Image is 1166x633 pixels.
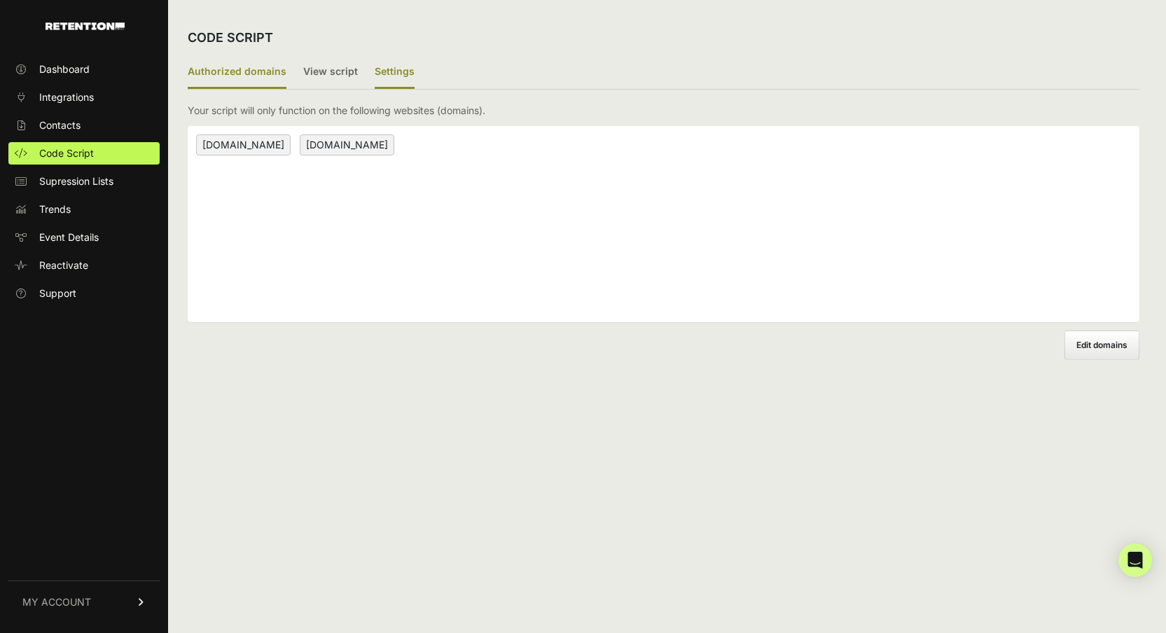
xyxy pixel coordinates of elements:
[39,286,76,300] span: Support
[1076,340,1127,350] span: Edit domains
[39,230,99,244] span: Event Details
[39,202,71,216] span: Trends
[8,142,160,165] a: Code Script
[46,22,125,30] img: Retention.com
[188,28,273,48] h2: CODE SCRIPT
[375,56,415,89] label: Settings
[39,146,94,160] span: Code Script
[39,90,94,104] span: Integrations
[8,170,160,193] a: Supression Lists
[39,62,90,76] span: Dashboard
[8,254,160,277] a: Reactivate
[22,595,91,609] span: MY ACCOUNT
[188,56,286,89] label: Authorized domains
[300,134,394,155] span: [DOMAIN_NAME]
[8,86,160,109] a: Integrations
[8,58,160,81] a: Dashboard
[39,258,88,272] span: Reactivate
[8,114,160,137] a: Contacts
[8,282,160,305] a: Support
[1118,543,1152,577] div: Open Intercom Messenger
[8,198,160,221] a: Trends
[39,174,113,188] span: Supression Lists
[303,56,358,89] label: View script
[39,118,81,132] span: Contacts
[8,226,160,249] a: Event Details
[188,104,485,118] p: Your script will only function on the following websites (domains).
[196,134,291,155] span: [DOMAIN_NAME]
[8,580,160,623] a: MY ACCOUNT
